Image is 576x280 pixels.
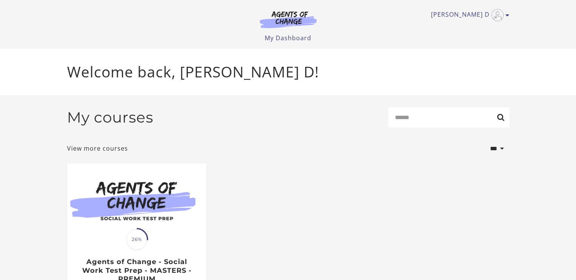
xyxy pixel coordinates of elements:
[67,144,128,153] a: View more courses
[252,11,325,28] img: Agents of Change Logo
[67,61,509,83] p: Welcome back, [PERSON_NAME] D!
[265,34,311,42] a: My Dashboard
[126,229,147,250] span: 26%
[431,9,506,21] a: Toggle menu
[67,109,153,126] h2: My courses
